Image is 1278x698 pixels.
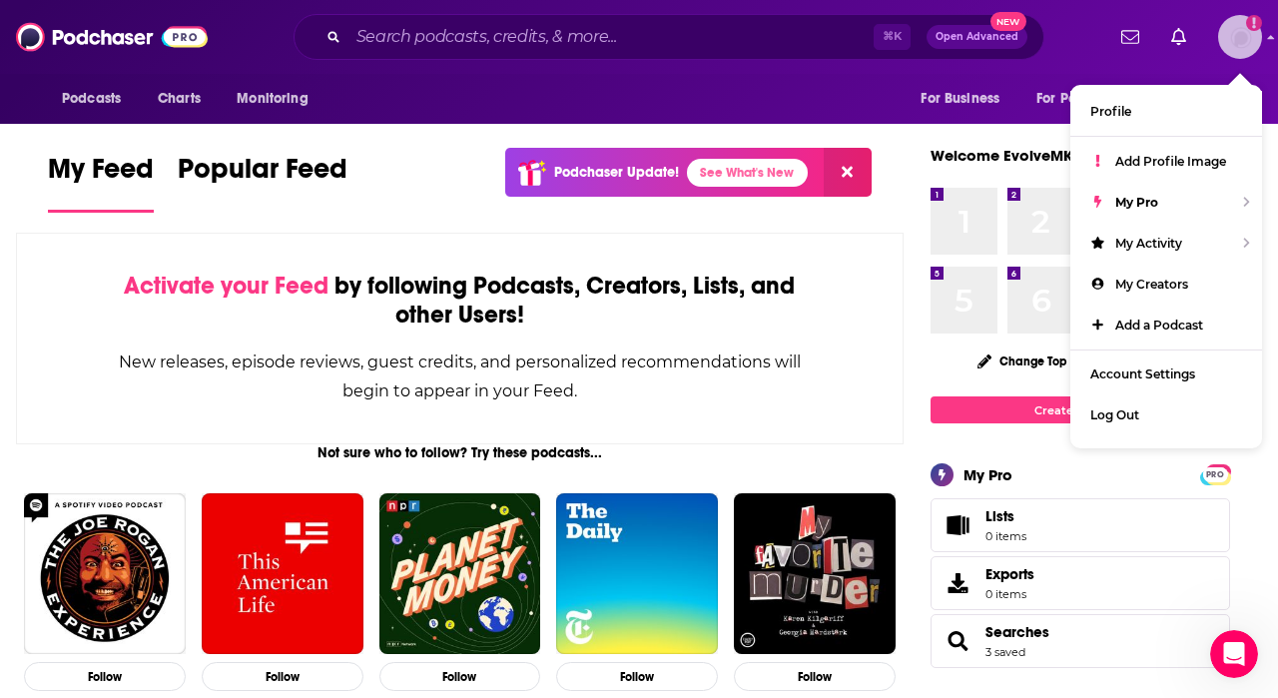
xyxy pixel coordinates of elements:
span: Lists [985,507,1014,525]
div: Search podcasts, credits, & more... [294,14,1044,60]
span: ⌘ K [874,24,911,50]
a: Welcome EvolveMKD! [931,146,1089,165]
a: My Feed [48,152,154,213]
img: This American Life [202,493,363,655]
button: Follow [556,662,718,691]
a: Profile [1070,91,1262,132]
span: Monitoring [237,85,308,113]
button: Follow [379,662,541,691]
a: Create My Top 8 [931,396,1230,423]
a: Searches [938,627,977,655]
a: Show notifications dropdown [1113,20,1147,54]
span: 0 items [985,529,1026,543]
button: Follow [734,662,896,691]
span: Lists [938,511,977,539]
button: open menu [1157,80,1230,118]
img: User Profile [1218,15,1262,59]
span: Exports [985,565,1034,583]
a: Popular Feed [178,152,347,213]
div: New releases, episode reviews, guest credits, and personalized recommendations will begin to appe... [117,348,803,405]
span: My Feed [48,152,154,198]
span: Charts [158,85,201,113]
span: Activate your Feed [124,271,328,301]
button: open menu [907,80,1024,118]
span: Account Settings [1090,366,1195,381]
div: My Pro [963,465,1012,484]
span: For Podcasters [1036,85,1132,113]
span: Log Out [1090,407,1139,422]
img: The Joe Rogan Experience [24,493,186,655]
button: Follow [202,662,363,691]
button: Follow [24,662,186,691]
img: My Favorite Murder with Karen Kilgariff and Georgia Hardstark [734,493,896,655]
span: Profile [1090,104,1131,119]
img: The Daily [556,493,718,655]
a: Lists [931,498,1230,552]
div: by following Podcasts, Creators, Lists, and other Users! [117,272,803,330]
a: PRO [1203,466,1227,481]
span: Podcasts [62,85,121,113]
a: Add Profile Image [1070,141,1262,182]
a: 3 saved [985,645,1025,659]
button: open menu [223,80,333,118]
ul: Show profile menu [1070,85,1262,448]
span: Add Profile Image [1115,154,1226,169]
span: 0 items [985,587,1034,601]
span: Lists [985,507,1026,525]
span: Add a Podcast [1115,318,1203,333]
span: PRO [1203,467,1227,482]
p: Podchaser Update! [554,164,679,181]
span: Popular Feed [178,152,347,198]
span: My Activity [1115,236,1182,251]
button: Open AdvancedNew [927,25,1027,49]
span: New [990,12,1026,31]
button: Show profile menu [1218,15,1262,59]
div: Not sure who to follow? Try these podcasts... [16,444,904,461]
span: For Business [921,85,999,113]
span: Logged in as EvolveMKD [1218,15,1262,59]
span: Exports [938,569,977,597]
iframe: Intercom live chat [1210,630,1258,678]
img: Planet Money [379,493,541,655]
span: My Pro [1115,195,1158,210]
a: Account Settings [1070,353,1262,394]
button: Change Top 8 [965,349,1089,373]
a: See What's New [687,159,808,187]
a: Searches [985,623,1049,641]
span: Open Advanced [936,32,1018,42]
button: open menu [1023,80,1161,118]
input: Search podcasts, credits, & more... [348,21,874,53]
a: My Creators [1070,264,1262,305]
img: Podchaser - Follow, Share and Rate Podcasts [16,18,208,56]
a: Charts [145,80,213,118]
a: Exports [931,556,1230,610]
a: Show notifications dropdown [1163,20,1194,54]
button: open menu [48,80,147,118]
a: Add a Podcast [1070,305,1262,346]
span: Searches [931,614,1230,668]
svg: Add a profile image [1246,15,1262,31]
span: My Creators [1115,277,1188,292]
